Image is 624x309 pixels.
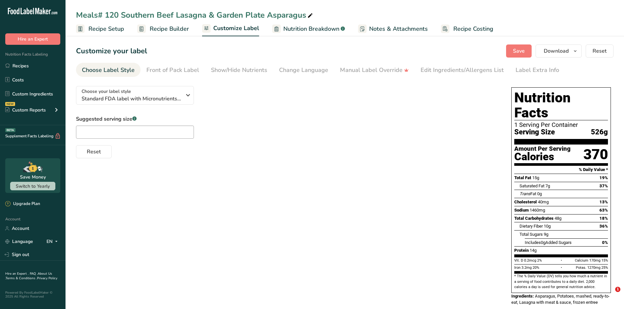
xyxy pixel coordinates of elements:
span: 37% [599,183,608,188]
span: 1270mg [587,266,600,270]
span: 19% [599,175,608,180]
div: Upgrade Plan [5,201,40,207]
div: Label Extra Info [516,66,559,75]
div: Change Language [279,66,328,75]
span: 15g [532,175,539,180]
span: Download [544,47,569,55]
span: 0g [537,191,542,196]
span: 526g [591,128,608,136]
span: Saturated Fat [520,183,544,188]
span: Calcium [575,258,588,263]
div: BETA [5,128,15,132]
a: Language [5,236,33,247]
span: 170mg [589,258,600,263]
a: Customize Label [202,21,259,37]
div: Amount Per Serving [514,146,571,152]
span: Total Fat [514,175,531,180]
span: Asparagus, Potatoes, mashed, ready-to-eat, Lasagna with meat & sauce, frozen entree [511,294,610,305]
span: Vit. D [514,258,523,263]
a: Recipe Setup [76,22,124,36]
div: 1 Serving Per Container [514,122,608,128]
span: Includes Added Sugars [525,240,572,245]
span: 25% [601,266,608,270]
span: 20% [533,266,539,270]
div: Edit Ingredients/Allergens List [421,66,504,75]
span: Serving Size [514,128,555,136]
a: Hire an Expert . [5,271,28,276]
a: About Us . [5,271,52,281]
div: 370 [583,146,608,163]
button: Download [536,44,582,58]
a: Recipe Builder [137,22,189,36]
button: Save [506,44,532,58]
span: 1 [615,287,620,292]
label: Suggested serving size [76,115,194,123]
a: Terms & Conditions . [6,276,37,281]
span: Protein [514,248,529,253]
span: Nutrition Breakdown [283,25,339,33]
span: 0.2mcg [524,258,536,263]
a: Privacy Policy [37,276,57,281]
h1: Customize your label [76,46,147,57]
div: Custom Reports [5,107,46,113]
span: Choose your label style [82,88,131,95]
a: Notes & Attachments [358,22,428,36]
button: Reset [586,44,614,58]
span: Reset [593,47,607,55]
div: Powered By FoodLabelMaker © 2025 All Rights Reserved [5,291,60,299]
h1: Nutrition Facts [514,90,608,120]
iframe: Intercom live chat [602,287,617,302]
button: Switch to Yearly [10,182,55,190]
span: Sodium [514,208,529,213]
span: Total Sugars [520,232,543,237]
button: Reset [76,145,112,158]
span: 7g [545,183,550,188]
button: Hire an Expert [5,33,60,45]
div: Show/Hide Nutrients [211,66,267,75]
section: * The % Daily Value (DV) tells you how much a nutrient in a serving of food contributes to a dail... [514,274,608,290]
span: 10g [544,224,551,229]
span: 18% [599,216,608,221]
span: Standard FDA label with Micronutrients listed side-by-side [82,95,181,103]
span: 3.2mg [521,266,532,270]
div: Front of Pack Label [146,66,199,75]
div: Calories [514,152,571,162]
span: Iron [514,266,520,270]
div: NEW [5,102,15,106]
div: Save Money [20,174,46,180]
div: Meals# 120 Southern Beef Lasagna & Garden Plate Asparagus [76,9,314,21]
a: Nutrition Breakdown [272,22,345,36]
span: 0g [541,240,545,245]
span: 0% [602,240,608,245]
span: Potas. [576,266,586,270]
button: Choose your label style Standard FDA label with Micronutrients listed side-by-side [76,86,194,105]
span: 1460mg [530,208,545,213]
span: Notes & Attachments [369,25,428,33]
i: Trans [520,191,530,196]
span: 9g [544,232,548,237]
section: % Daily Value * [514,166,608,174]
a: Recipe Costing [441,22,493,36]
span: Dietary Fiber [520,224,543,229]
span: 40mg [538,199,549,204]
span: Ingredients: [511,294,534,299]
span: 36% [599,224,608,229]
span: Reset [87,148,101,156]
div: EN [47,238,60,246]
span: 14g [530,248,537,253]
span: Fat [520,191,536,196]
a: FAQ . [30,271,38,276]
div: Choose Label Style [82,66,135,75]
span: Recipe Setup [88,25,124,33]
span: Customize Label [213,24,259,33]
span: 63% [599,208,608,213]
span: 48g [555,216,561,221]
div: Manual Label Override [340,66,409,75]
span: 15% [601,258,608,263]
span: Switch to Yearly [16,183,50,189]
span: Total Carbohydrates [514,216,554,221]
span: 13% [599,199,608,204]
span: Recipe Builder [150,25,189,33]
span: 2% [537,258,542,263]
span: Cholesterol [514,199,537,204]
